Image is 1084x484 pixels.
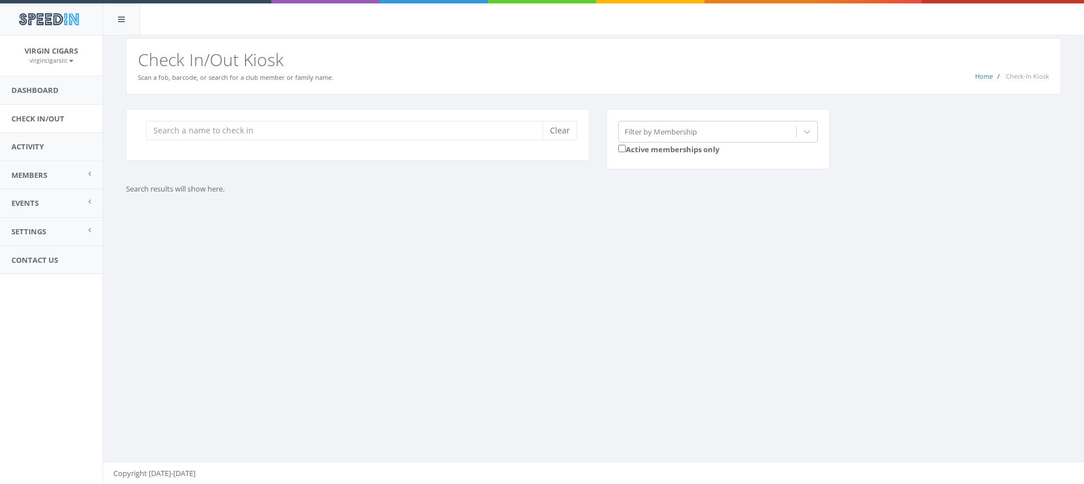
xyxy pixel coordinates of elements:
span: Events [11,198,39,208]
span: Contact Us [11,255,58,265]
a: virgincigarsllc [30,55,74,65]
p: Search results will show here. [126,184,656,194]
a: Home [975,72,993,80]
span: Check-In Kiosk [1006,72,1049,80]
button: Clear [543,121,577,140]
input: Search a name to check in [146,121,551,140]
span: Members [11,170,47,180]
input: Active memberships only [618,145,626,152]
label: Active memberships only [618,143,719,155]
img: speedin_logo.png [13,9,84,30]
span: Virgin Cigars [25,46,78,56]
small: Scan a fob, barcode, or search for a club member or family name. [138,73,333,82]
span: Settings [11,226,46,237]
h2: Check In/Out Kiosk [138,50,1049,69]
small: virgincigarsllc [30,56,74,64]
div: Filter by Membership [625,126,697,137]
